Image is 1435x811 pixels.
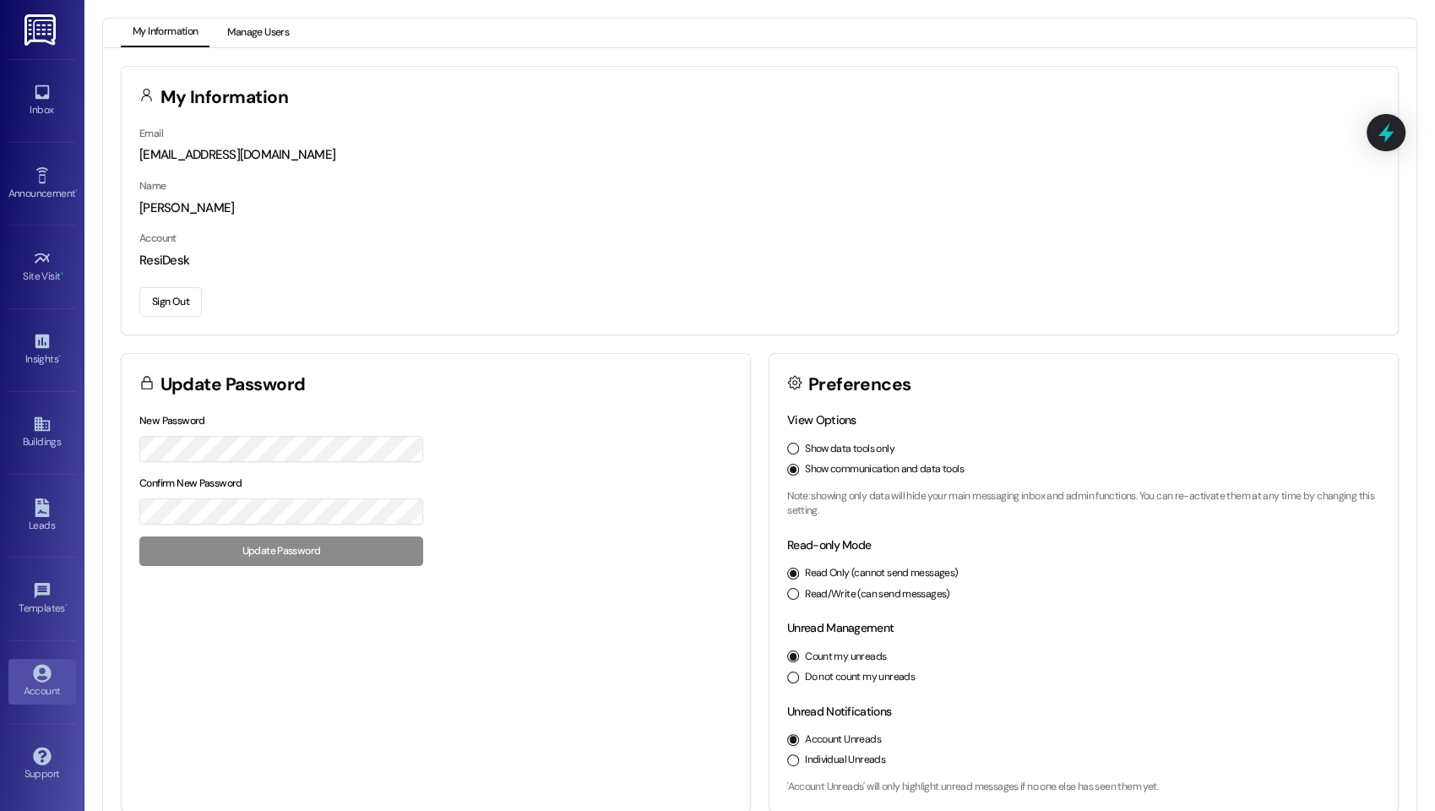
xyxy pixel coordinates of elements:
[805,650,886,665] label: Count my unreads
[8,410,76,455] a: Buildings
[8,742,76,787] a: Support
[805,442,894,457] label: Show data tools only
[787,412,856,427] label: View Options
[139,127,163,140] label: Email
[805,753,885,768] label: Individual Unreads
[805,462,964,477] label: Show communication and data tools
[121,19,209,47] button: My Information
[8,244,76,290] a: Site Visit •
[8,576,76,622] a: Templates •
[139,414,205,427] label: New Password
[139,476,242,490] label: Confirm New Password
[58,351,61,362] span: •
[787,537,871,552] label: Read-only Mode
[805,670,915,685] label: Do not count my unreads
[8,327,76,373] a: Insights •
[139,146,1380,164] div: [EMAIL_ADDRESS][DOMAIN_NAME]
[139,199,1380,217] div: [PERSON_NAME]
[24,14,59,46] img: ResiDesk Logo
[160,376,306,394] h3: Update Password
[139,287,202,317] button: Sign Out
[8,78,76,123] a: Inbox
[805,732,881,748] label: Account Unreads
[787,780,1380,795] p: 'Account Unreads' will only highlight unread messages if no one else has seen them yet.
[65,600,68,612] span: •
[787,489,1380,519] p: Note: showing only data will hide your main messaging inbox and admin functions. You can re-activ...
[139,179,166,193] label: Name
[805,587,950,602] label: Read/Write (can send messages)
[8,659,76,705] a: Account
[139,252,1380,269] div: ResiDesk
[61,268,63,280] span: •
[75,185,78,197] span: •
[215,19,301,47] button: Manage Users
[160,89,289,106] h3: My Information
[805,566,958,581] label: Read Only (cannot send messages)
[787,704,891,719] label: Unread Notifications
[808,376,911,394] h3: Preferences
[787,620,894,635] label: Unread Management
[139,231,177,245] label: Account
[8,493,76,539] a: Leads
